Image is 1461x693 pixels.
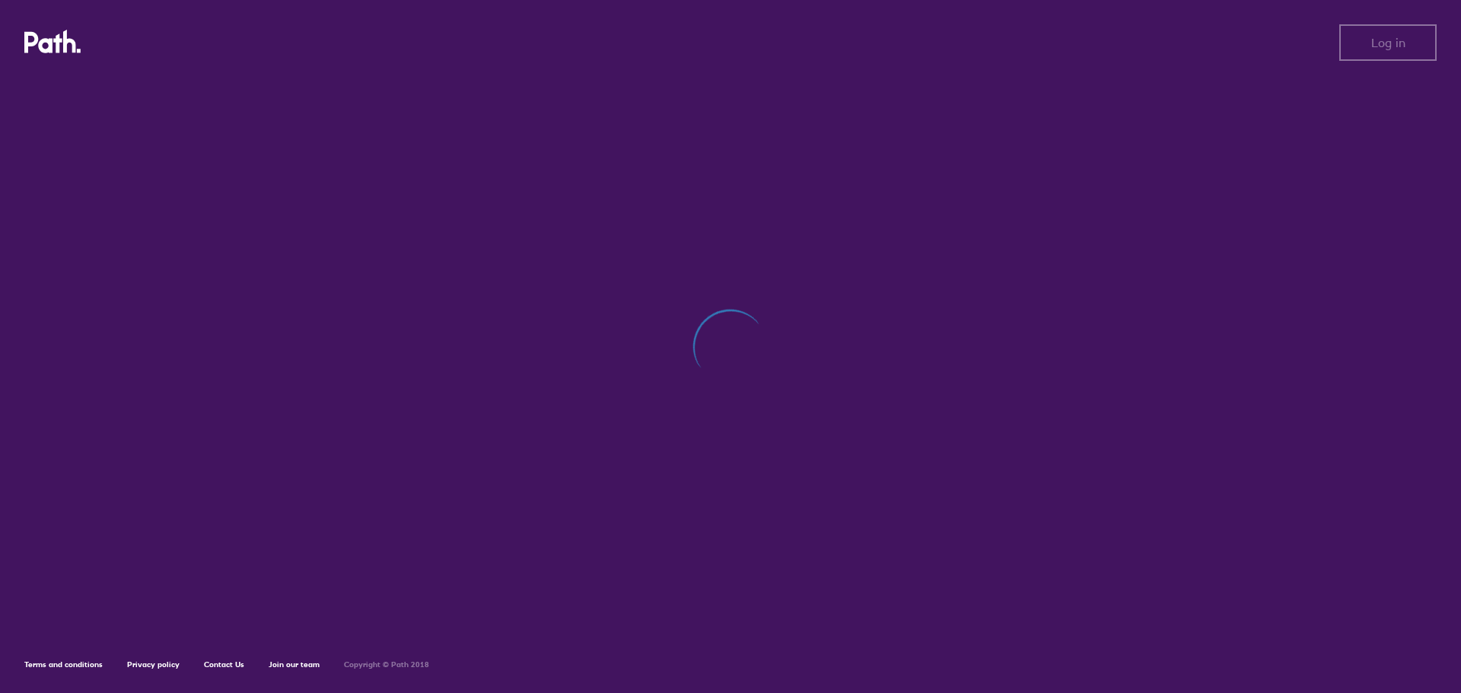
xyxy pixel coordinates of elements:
[269,660,320,669] a: Join our team
[127,660,180,669] a: Privacy policy
[204,660,244,669] a: Contact Us
[1339,24,1437,61] button: Log in
[24,660,103,669] a: Terms and conditions
[344,660,429,669] h6: Copyright © Path 2018
[1371,36,1405,49] span: Log in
